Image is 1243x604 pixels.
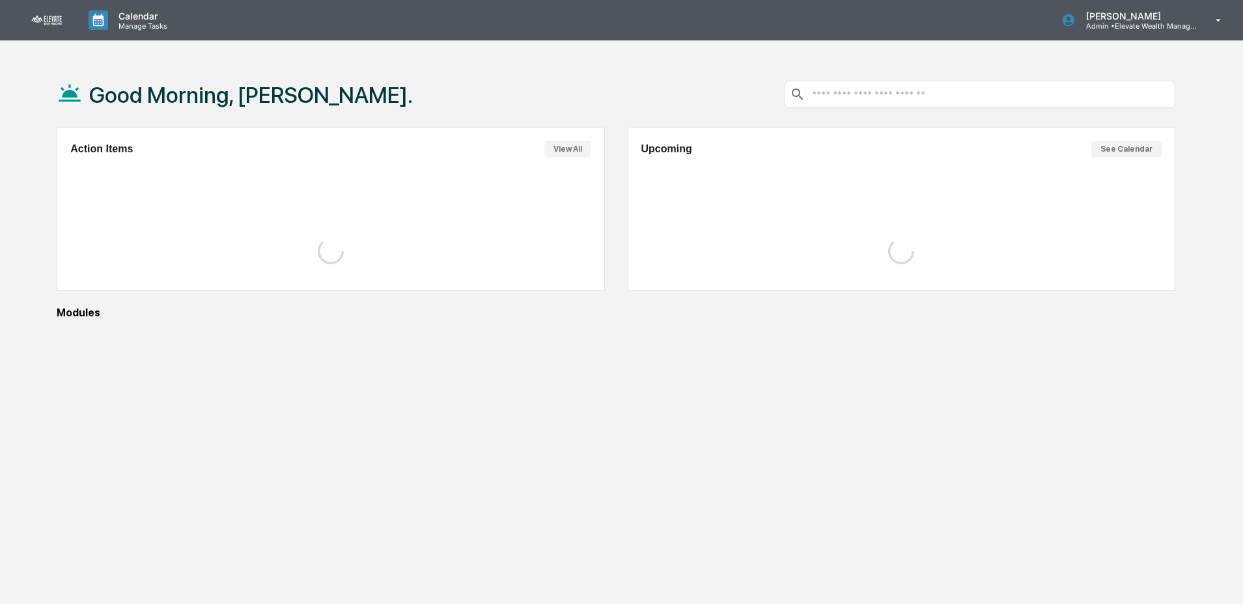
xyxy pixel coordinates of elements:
p: Manage Tasks [108,21,174,31]
button: View All [544,141,591,158]
h2: Action Items [70,143,133,155]
img: logo [31,15,63,25]
p: [PERSON_NAME] [1076,10,1197,21]
button: See Calendar [1091,141,1162,158]
p: Calendar [108,10,174,21]
h1: Good Morning, [PERSON_NAME]. [89,82,413,108]
h2: Upcoming [641,143,692,155]
div: Modules [57,307,1175,319]
p: Admin • Elevate Wealth Management [1076,21,1197,31]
